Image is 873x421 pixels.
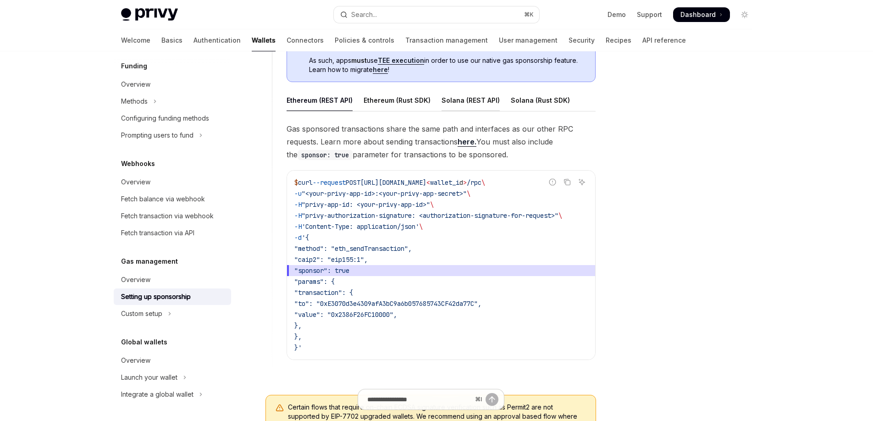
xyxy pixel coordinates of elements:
[294,288,353,297] span: "transaction": {
[378,56,424,65] a: TEE execution
[121,355,150,366] div: Overview
[637,10,662,19] a: Support
[114,76,231,93] a: Overview
[161,29,182,51] a: Basics
[294,233,302,242] span: -d
[334,6,539,23] button: Open search
[680,10,716,19] span: Dashboard
[114,110,231,127] a: Configuring funding methods
[287,89,353,111] div: Ethereum (REST API)
[499,29,558,51] a: User management
[294,244,412,253] span: "method": "eth_sendTransaction",
[302,211,558,220] span: "privy-authorization-signature: <authorization-signature-for-request>"
[294,211,302,220] span: -H
[114,369,231,386] button: Toggle Launch your wallet section
[298,178,313,187] span: curl
[430,200,434,209] span: \
[121,308,162,319] div: Custom setup
[351,9,377,20] div: Search...
[121,130,193,141] div: Prompting users to fund
[302,189,467,198] span: "<your-privy-app-id>:<your-privy-app-secret>"
[459,178,463,187] span: d
[121,372,177,383] div: Launch your wallet
[193,29,241,51] a: Authentication
[458,137,476,147] a: here.
[511,89,570,111] div: Solana (Rust SDK)
[606,29,631,51] a: Recipes
[313,178,346,187] span: --request
[309,56,586,74] span: As such, apps use in order to use our native gas sponsorship feature. Learn how to migrate !
[302,200,430,209] span: "privy-app-id: <your-privy-app-id>"
[114,191,231,207] a: Fetch balance via webhook
[481,178,485,187] span: \
[298,150,353,160] code: sponsor: true
[294,277,335,286] span: "params": {
[114,127,231,144] button: Toggle Prompting users to fund section
[114,174,231,190] a: Overview
[737,7,752,22] button: Toggle dark mode
[294,266,349,275] span: "sponsor": true
[294,222,302,231] span: -H
[430,178,459,187] span: wallet_i
[463,178,467,187] span: >
[576,176,588,188] button: Ask AI
[346,178,360,187] span: POST
[121,158,155,169] h5: Webhooks
[351,56,367,64] strong: must
[121,256,178,267] h5: Gas management
[558,211,562,220] span: \
[121,210,214,222] div: Fetch transaction via webhook
[121,227,194,238] div: Fetch transaction via API
[121,8,178,21] img: light logo
[673,7,730,22] a: Dashboard
[121,79,150,90] div: Overview
[302,233,309,242] span: '{
[121,113,209,124] div: Configuring funding methods
[287,122,596,161] span: Gas sponsored transactions share the same path and interfaces as our other RPC requests. Learn mo...
[121,274,150,285] div: Overview
[114,305,231,322] button: Toggle Custom setup section
[467,189,470,198] span: \
[121,291,191,302] div: Setting up sponsorship
[426,178,430,187] span: <
[561,176,573,188] button: Copy the contents from the code block
[405,29,488,51] a: Transaction management
[360,178,426,187] span: [URL][DOMAIN_NAME]
[294,321,302,330] span: },
[373,66,388,74] a: here
[302,222,419,231] span: 'Content-Type: application/json'
[642,29,686,51] a: API reference
[294,299,481,308] span: "to": "0xE3070d3e4309afA3bC9a6b057685743CF42da77C",
[121,337,167,348] h5: Global wallets
[121,389,193,400] div: Integrate a global wallet
[294,189,302,198] span: -u
[524,11,534,18] span: ⌘ K
[294,332,302,341] span: },
[252,29,276,51] a: Wallets
[547,176,558,188] button: Report incorrect code
[114,225,231,241] a: Fetch transaction via API
[367,389,471,410] input: Ask a question...
[114,271,231,288] a: Overview
[335,29,394,51] a: Policies & controls
[121,29,150,51] a: Welcome
[294,310,397,319] span: "value": "0x2386F26FC10000",
[121,96,148,107] div: Methods
[121,61,147,72] h5: Funding
[569,29,595,51] a: Security
[121,177,150,188] div: Overview
[294,343,302,352] span: }'
[419,222,423,231] span: \
[294,200,302,209] span: -H
[114,288,231,305] a: Setting up sponsorship
[114,352,231,369] a: Overview
[442,89,500,111] div: Solana (REST API)
[294,178,298,187] span: $
[114,93,231,110] button: Toggle Methods section
[114,386,231,403] button: Toggle Integrate a global wallet section
[114,208,231,224] a: Fetch transaction via webhook
[486,393,498,406] button: Send message
[121,194,205,205] div: Fetch balance via webhook
[467,178,481,187] span: /rpc
[294,255,368,264] span: "caip2": "eip155:1",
